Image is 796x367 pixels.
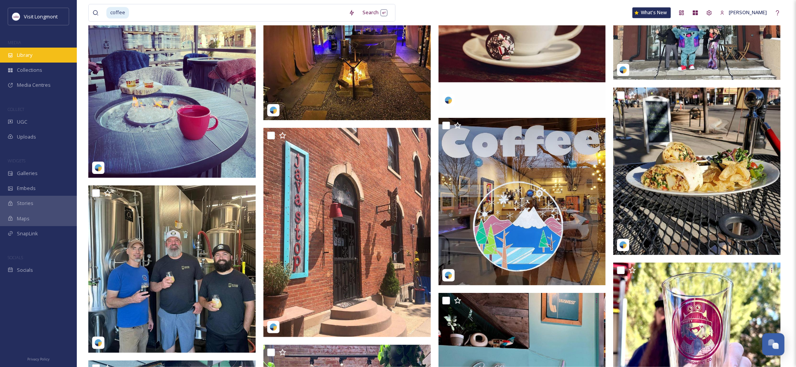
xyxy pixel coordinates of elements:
[17,230,38,237] span: SnapLink
[716,5,771,20] a: [PERSON_NAME]
[17,133,36,141] span: Uploads
[17,185,36,192] span: Embeds
[445,271,452,279] img: snapsea-logo.png
[17,118,27,126] span: UGC
[613,88,781,255] img: lavitabella.cafe_2452587992755611506.jpg
[619,66,627,74] img: snapsea-logo.png
[24,13,58,20] span: Visit Longmont
[263,128,431,337] img: jenmonster_2367060215100156629.jpg
[270,106,277,114] img: snapsea-logo.png
[88,185,256,353] img: lhbtastingroom_17855744703292896.jpg
[17,81,51,89] span: Media Centres
[88,7,256,177] img: stvraincidery_b05904a4-e28e-8d89-145a-222724584b46.jpg
[439,118,606,285] img: azaleas.art_f9f81079-f527-8830-75a7-184cc00d6a39.jpg
[729,9,767,16] span: [PERSON_NAME]
[632,7,671,18] a: What's New
[17,170,38,177] span: Galleries
[359,5,391,20] div: Search
[17,200,33,207] span: Stories
[762,333,784,355] button: Open Chat
[106,7,129,18] span: coffee
[8,106,24,112] span: COLLECT
[27,354,50,363] a: Privacy Policy
[8,255,23,260] span: SOCIALS
[270,323,277,331] img: snapsea-logo.png
[17,215,30,222] span: Maps
[8,158,25,164] span: WIDGETS
[17,66,42,74] span: Collections
[619,241,627,249] img: snapsea-logo.png
[12,13,20,20] img: longmont.jpg
[94,339,102,347] img: snapsea-logo.png
[27,357,50,362] span: Privacy Policy
[8,40,21,45] span: MEDIA
[17,266,33,274] span: Socials
[94,164,102,172] img: snapsea-logo.png
[17,51,32,59] span: Library
[445,96,452,104] img: snapsea-logo.png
